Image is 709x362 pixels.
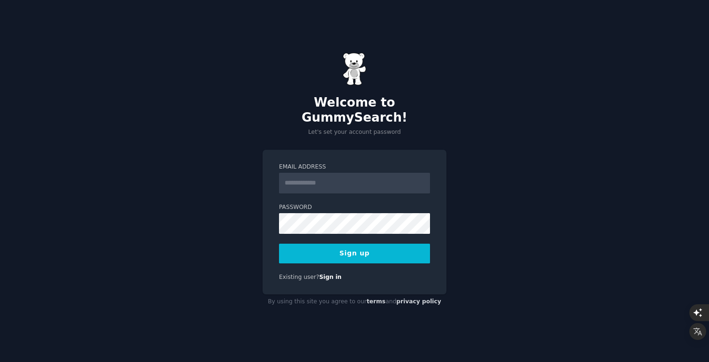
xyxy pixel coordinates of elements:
span: Existing user? [279,274,319,280]
a: privacy policy [396,298,441,305]
div: By using this site you agree to our and [263,294,446,309]
button: Sign up [279,244,430,263]
label: Password [279,203,430,212]
a: terms [367,298,385,305]
p: Let's set your account password [263,128,446,137]
a: Sign in [319,274,342,280]
label: Email Address [279,163,430,171]
h2: Welcome to GummySearch! [263,95,446,125]
img: Gummy Bear [343,53,366,85]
